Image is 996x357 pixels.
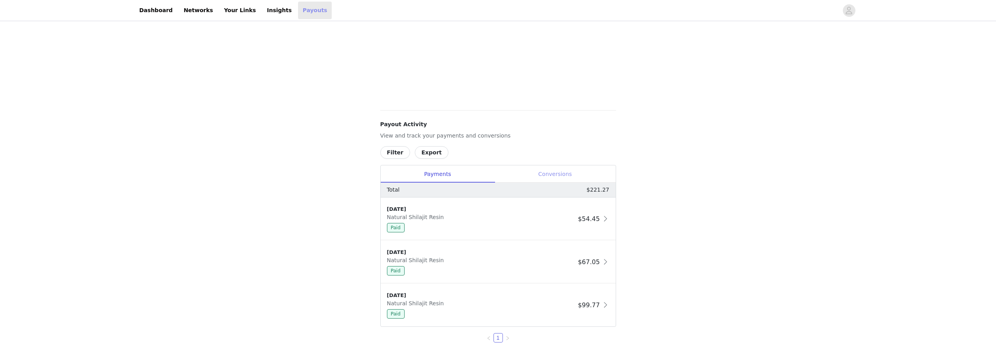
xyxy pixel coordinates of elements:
a: Networks [179,2,218,19]
p: Total [387,186,400,194]
button: Export [415,146,448,159]
div: clickable-list-item [381,241,616,284]
div: clickable-list-item [381,284,616,326]
span: Natural Shilajit Resin [387,300,447,306]
a: Your Links [219,2,261,19]
span: $67.05 [578,258,600,266]
div: [DATE] [387,292,575,299]
div: [DATE] [387,248,575,256]
div: avatar [845,4,853,17]
a: Dashboard [135,2,177,19]
div: clickable-list-item [381,198,616,241]
span: Natural Shilajit Resin [387,257,447,263]
p: View and track your payments and conversions [380,132,616,140]
a: Payouts [298,2,332,19]
a: Insights [262,2,296,19]
span: $54.45 [578,215,600,223]
div: [DATE] [387,205,575,213]
span: Paid [387,309,405,319]
h4: Payout Activity [380,120,616,129]
a: 1 [494,333,503,342]
span: Paid [387,223,405,232]
li: Previous Page [484,333,493,343]
div: Payments [381,165,495,183]
p: $221.27 [587,186,609,194]
li: 1 [493,333,503,343]
span: Natural Shilajit Resin [387,214,447,220]
i: icon: left [486,336,491,341]
li: Next Page [503,333,512,343]
div: Conversions [495,165,616,183]
button: Filter [380,146,410,159]
span: $99.77 [578,301,600,309]
span: Paid [387,266,405,275]
i: icon: right [505,336,510,341]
